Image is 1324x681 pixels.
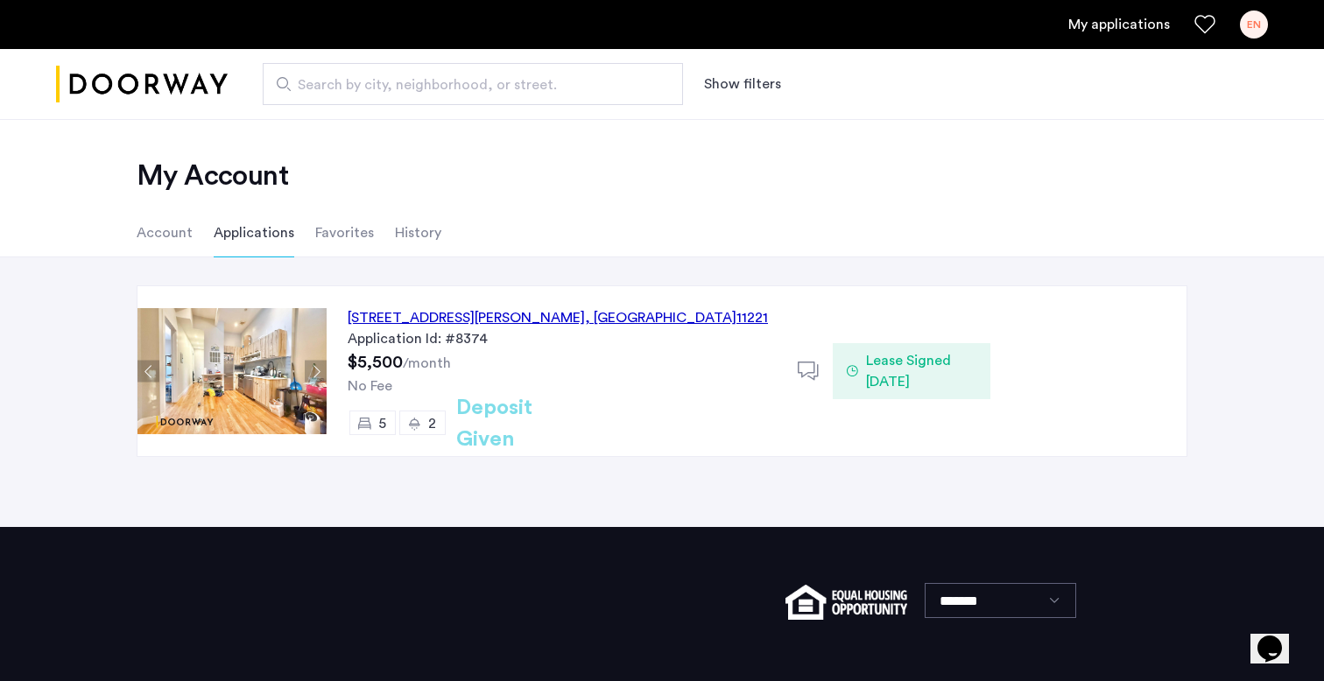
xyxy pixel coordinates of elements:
[137,158,1187,193] h2: My Account
[56,52,228,117] img: logo
[1068,14,1170,35] a: My application
[137,208,193,257] li: Account
[395,208,441,257] li: History
[315,208,374,257] li: Favorites
[1240,11,1268,39] div: EN
[56,52,228,117] a: Cazamio logo
[214,208,294,257] li: Applications
[1250,611,1306,663] iframe: chat widget
[925,583,1076,618] select: Language select
[263,63,683,105] input: Apartment Search
[348,379,392,393] span: No Fee
[348,354,403,371] span: $5,500
[305,361,327,383] button: Next apartment
[378,417,386,431] span: 5
[348,307,768,328] div: [STREET_ADDRESS][PERSON_NAME] 11221
[298,74,634,95] span: Search by city, neighborhood, or street.
[428,417,436,431] span: 2
[1194,14,1215,35] a: Favorites
[137,361,159,383] button: Previous apartment
[456,392,595,455] h2: Deposit Given
[785,585,907,620] img: equal-housing.png
[704,74,781,95] button: Show or hide filters
[866,350,976,392] span: Lease Signed [DATE]
[403,356,451,370] sub: /month
[137,308,327,434] img: Apartment photo
[585,311,736,325] span: , [GEOGRAPHIC_DATA]
[348,328,777,349] div: Application Id: #8374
